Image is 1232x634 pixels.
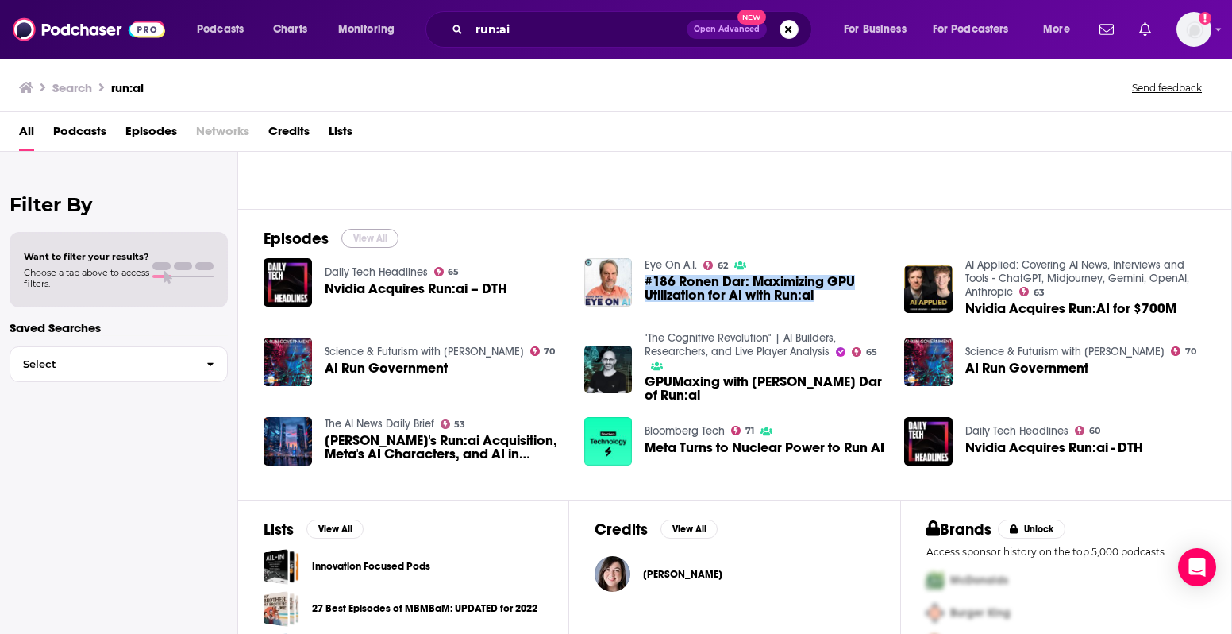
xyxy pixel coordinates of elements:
[922,17,1032,42] button: open menu
[645,375,885,402] a: GPUMaxing with Dr. Ronen Dar of Run:ai
[703,261,728,270] a: 62
[1176,12,1211,47] span: Logged in as Isabellaoidem
[643,568,722,581] span: [PERSON_NAME]
[645,258,697,272] a: Eye On A.I.
[926,520,992,539] h2: Brands
[327,17,415,42] button: open menu
[584,346,633,394] a: GPUMaxing with Dr. Ronen Dar of Run:ai
[338,18,395,41] span: Monitoring
[125,118,177,151] span: Episodes
[454,421,465,428] span: 53
[718,262,728,269] span: 62
[1032,17,1090,42] button: open menu
[660,520,718,539] button: View All
[645,441,884,454] a: Meta Turns to Nuclear Power to Run AI
[595,520,718,539] a: CreditsView All
[469,17,687,42] input: Search podcasts, credits, & more...
[264,591,299,627] a: 27 Best Episodes of MBMBaM: UPDATED for 2022
[264,229,398,249] a: EpisodesView All
[965,302,1176,315] a: Nvidia Acquires Run:AI for $700M
[904,417,953,466] a: Nvidia Acquires Run:ai - DTH
[998,520,1065,539] button: Unlock
[325,434,565,461] span: [PERSON_NAME]'s Run:ai Acquisition, Meta's AI Characters, and AI in Brazilian Healthcare
[53,118,106,151] a: Podcasts
[10,193,228,216] h2: Filter By
[341,229,398,248] button: View All
[186,17,264,42] button: open menu
[584,258,633,307] img: #186 Ronen Dar: Maximizing GPU Utilization for AI with Run:ai
[329,118,352,151] a: Lists
[595,520,648,539] h2: Credits
[1178,548,1216,586] div: Open Intercom Messenger
[268,118,310,151] a: Credits
[1034,289,1045,296] span: 63
[325,361,448,375] span: AI Run Government
[306,520,364,539] button: View All
[965,361,1088,375] a: AI Run Government
[441,11,827,48] div: Search podcasts, credits, & more...
[24,251,149,262] span: Want to filter your results?
[965,441,1143,454] a: Nvidia Acquires Run:ai - DTH
[1019,287,1045,296] a: 63
[950,606,1011,620] span: Burger King
[263,17,317,42] a: Charts
[965,424,1068,438] a: Daily Tech Headlines
[687,20,767,39] button: Open AdvancedNew
[737,10,766,25] span: New
[264,520,294,539] h2: Lists
[10,320,228,335] p: Saved Searches
[264,520,364,539] a: ListsView All
[933,18,1009,41] span: For Podcasters
[264,229,329,249] h2: Episodes
[595,556,630,592] img: Jenna Cason
[645,424,725,438] a: Bloomberg Tech
[325,434,565,461] a: Nvidia's Run:ai Acquisition, Meta's AI Characters, and AI in Brazilian Healthcare
[965,258,1189,299] a: AI Applied: Covering AI News, Interviews and Tools - ChatGPT, Midjourney, Gemini, OpenAI, Anthropic
[325,282,507,296] a: Nvidia Acquires Run:ai – DTH
[844,18,907,41] span: For Business
[731,426,754,435] a: 71
[1043,18,1070,41] span: More
[10,359,194,369] span: Select
[325,265,428,279] a: Daily Tech Headlines
[196,118,249,151] span: Networks
[448,269,459,276] span: 65
[13,14,165,44] img: Podchaser - Follow, Share and Rate Podcasts
[950,574,1008,587] span: McDonalds
[530,346,556,356] a: 70
[1127,81,1207,95] button: Send feedback
[1199,12,1211,25] svg: Add a profile image
[325,345,524,358] a: Science & Futurism with Isaac Arthur
[920,564,950,597] img: First Pro Logo
[325,417,434,431] a: The AI News Daily Brief
[273,18,307,41] span: Charts
[866,349,877,356] span: 65
[1075,426,1100,435] a: 60
[264,338,312,386] img: AI Run Government
[264,258,312,307] img: Nvidia Acquires Run:ai – DTH
[904,265,953,314] img: Nvidia Acquires Run:AI for $700M
[904,338,953,386] img: AI Run Government
[1093,16,1120,43] a: Show notifications dropdown
[52,80,92,95] h3: Search
[544,348,555,355] span: 70
[264,417,312,466] img: Nvidia's Run:ai Acquisition, Meta's AI Characters, and AI in Brazilian Healthcare
[584,417,633,466] a: Meta Turns to Nuclear Power to Run AI
[645,275,885,302] a: #186 Ronen Dar: Maximizing GPU Utilization for AI with Run:ai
